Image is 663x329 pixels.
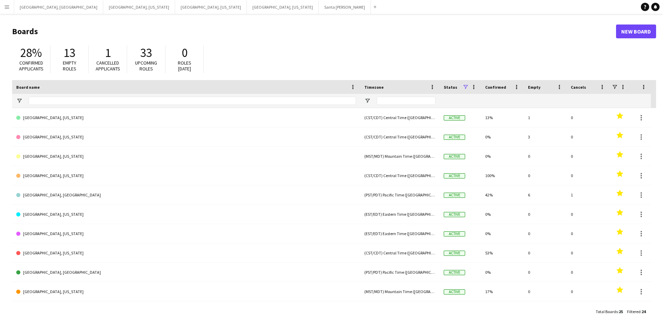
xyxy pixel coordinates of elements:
a: [GEOGRAPHIC_DATA], [US_STATE] [16,205,356,224]
a: [GEOGRAPHIC_DATA], [US_STATE] [16,224,356,243]
div: 6 [524,185,567,204]
div: 0 [567,301,609,320]
span: Active [444,135,465,140]
div: 0% [481,147,524,166]
button: [GEOGRAPHIC_DATA], [US_STATE] [247,0,319,14]
div: 0 [567,127,609,146]
span: Confirmed [485,85,506,90]
div: 53% [481,243,524,262]
div: 0 [524,147,567,166]
div: 0 [524,282,567,301]
span: Cancelled applicants [96,60,120,72]
div: 0 [524,224,567,243]
a: [GEOGRAPHIC_DATA], [US_STATE] [16,108,356,127]
input: Board name Filter Input [29,97,356,105]
div: 0 [567,147,609,166]
div: 0% [481,205,524,224]
div: (CST/CDT) Central Time ([GEOGRAPHIC_DATA] & [GEOGRAPHIC_DATA]) [360,127,440,146]
button: [GEOGRAPHIC_DATA], [US_STATE] [103,0,175,14]
div: 1 [524,108,567,127]
div: (EST/EDT) Eastern Time ([GEOGRAPHIC_DATA] & [GEOGRAPHIC_DATA]) [360,205,440,224]
span: Active [444,173,465,178]
span: Timezone [364,85,384,90]
button: [GEOGRAPHIC_DATA], [US_STATE] [175,0,247,14]
div: 0% [481,127,524,146]
div: 1 [567,185,609,204]
div: (PST/PDT) Pacific Time ([GEOGRAPHIC_DATA] & [GEOGRAPHIC_DATA]) [360,185,440,204]
div: 0 [524,166,567,185]
div: 13% [481,108,524,127]
span: Filtered [627,309,641,314]
a: [GEOGRAPHIC_DATA], [US_STATE] [16,282,356,301]
div: (CST/CDT) Central Time ([GEOGRAPHIC_DATA] & [GEOGRAPHIC_DATA]) [360,166,440,185]
span: 13 [64,45,75,60]
span: 25 [619,309,623,314]
span: Active [444,231,465,236]
a: [GEOGRAPHIC_DATA], [GEOGRAPHIC_DATA] [16,301,356,321]
span: 0 [182,45,188,60]
span: Active [444,270,465,275]
span: Cancels [571,85,586,90]
div: 3 [524,127,567,146]
span: Roles [DATE] [178,60,191,72]
a: [GEOGRAPHIC_DATA], [GEOGRAPHIC_DATA] [16,185,356,205]
a: [GEOGRAPHIC_DATA], [US_STATE] [16,243,356,263]
a: [GEOGRAPHIC_DATA], [US_STATE] [16,127,356,147]
div: 0% [481,263,524,282]
div: 0% [481,224,524,243]
span: Empty [528,85,540,90]
span: Active [444,251,465,256]
button: Open Filter Menu [16,98,22,104]
span: Empty roles [63,60,76,72]
div: (CST/CDT) Central Time ([GEOGRAPHIC_DATA] & [GEOGRAPHIC_DATA]) [360,108,440,127]
button: Santa [PERSON_NAME] [319,0,371,14]
span: Active [444,212,465,217]
span: 1 [105,45,111,60]
div: (MST/MDT) Mountain Time ([GEOGRAPHIC_DATA] & [GEOGRAPHIC_DATA]) [360,147,440,166]
span: 28% [20,45,42,60]
div: 0 [567,263,609,282]
div: : [596,305,623,318]
span: Board name [16,85,40,90]
span: Active [444,115,465,120]
span: Upcoming roles [135,60,157,72]
div: 0 [567,108,609,127]
div: 0 [524,243,567,262]
span: Total Boards [596,309,618,314]
h1: Boards [12,26,616,37]
div: 0 [524,301,567,320]
div: 100% [481,166,524,185]
div: 0 [567,166,609,185]
div: 0 [567,243,609,262]
div: 0 [567,205,609,224]
button: Open Filter Menu [364,98,371,104]
a: New Board [616,25,656,38]
span: Active [444,154,465,159]
a: [GEOGRAPHIC_DATA], [GEOGRAPHIC_DATA] [16,263,356,282]
span: 33 [140,45,152,60]
a: [GEOGRAPHIC_DATA], [US_STATE] [16,166,356,185]
input: Timezone Filter Input [377,97,435,105]
span: Status [444,85,457,90]
div: : [627,305,646,318]
div: (EST/EDT) Eastern Time ([GEOGRAPHIC_DATA] & [GEOGRAPHIC_DATA]) [360,224,440,243]
a: [GEOGRAPHIC_DATA], [US_STATE] [16,147,356,166]
div: 42% [481,185,524,204]
div: 0 [524,263,567,282]
span: Active [444,193,465,198]
div: (CST/CDT) Central Time ([GEOGRAPHIC_DATA] & [GEOGRAPHIC_DATA]) [360,243,440,262]
span: 24 [642,309,646,314]
div: (PST/PDT) Pacific Time ([GEOGRAPHIC_DATA] & [GEOGRAPHIC_DATA]) [360,301,440,320]
span: Confirmed applicants [19,60,44,72]
div: 0% [481,301,524,320]
div: 0 [567,224,609,243]
div: 0 [567,282,609,301]
span: Active [444,289,465,294]
div: 0 [524,205,567,224]
div: (PST/PDT) Pacific Time ([GEOGRAPHIC_DATA] & [GEOGRAPHIC_DATA]) [360,263,440,282]
div: (MST/MDT) Mountain Time ([GEOGRAPHIC_DATA] & [GEOGRAPHIC_DATA]) [360,282,440,301]
div: 17% [481,282,524,301]
button: [GEOGRAPHIC_DATA], [GEOGRAPHIC_DATA] [14,0,103,14]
